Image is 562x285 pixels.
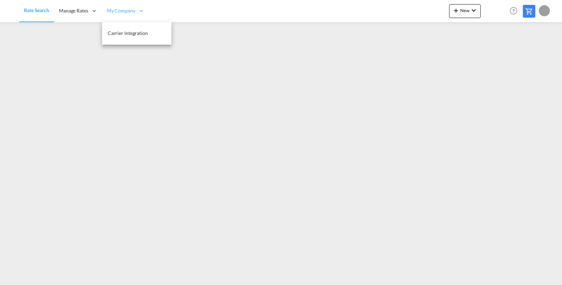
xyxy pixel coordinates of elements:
span: Help [508,5,519,17]
span: Manage Rates [59,7,88,14]
span: Carrier Integration [108,30,148,36]
a: Carrier Integration [102,22,171,45]
button: icon-plus 400-fgNewicon-chevron-down [449,4,481,18]
div: Help [508,5,523,17]
md-icon: icon-chevron-down [470,6,478,15]
span: My Company [107,7,135,14]
span: Rate Search [24,7,49,13]
span: New [452,8,478,13]
md-icon: icon-plus 400-fg [452,6,460,15]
